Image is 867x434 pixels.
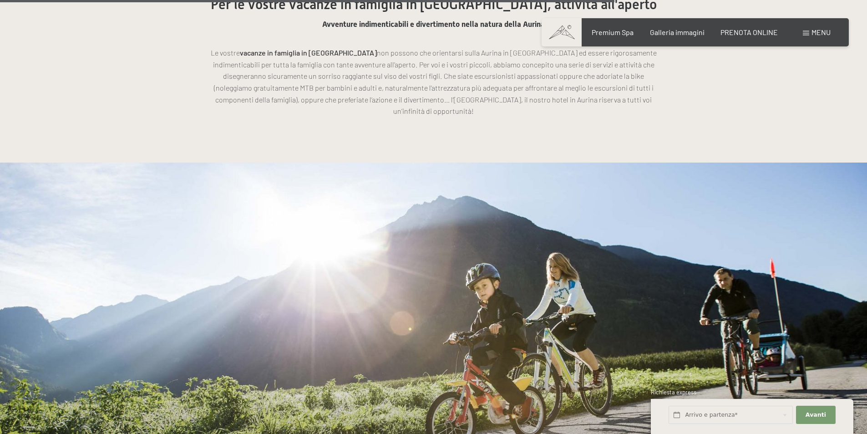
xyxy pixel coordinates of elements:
[806,411,826,419] span: Avanti
[592,28,634,36] a: Premium Spa
[651,388,696,396] span: Richiesta express
[206,47,661,117] p: Le vostre non possono che orientarsi sulla Aurina in [GEOGRAPHIC_DATA] ed essere rigorosamente in...
[322,20,545,29] span: Avventure indimenticabili e divertimento nella natura della Aurina
[240,48,377,57] strong: vacanze in famiglia in [GEOGRAPHIC_DATA]
[796,406,835,424] button: Avanti
[811,28,831,36] span: Menu
[720,28,778,36] a: PRENOTA ONLINE
[650,28,705,36] a: Galleria immagini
